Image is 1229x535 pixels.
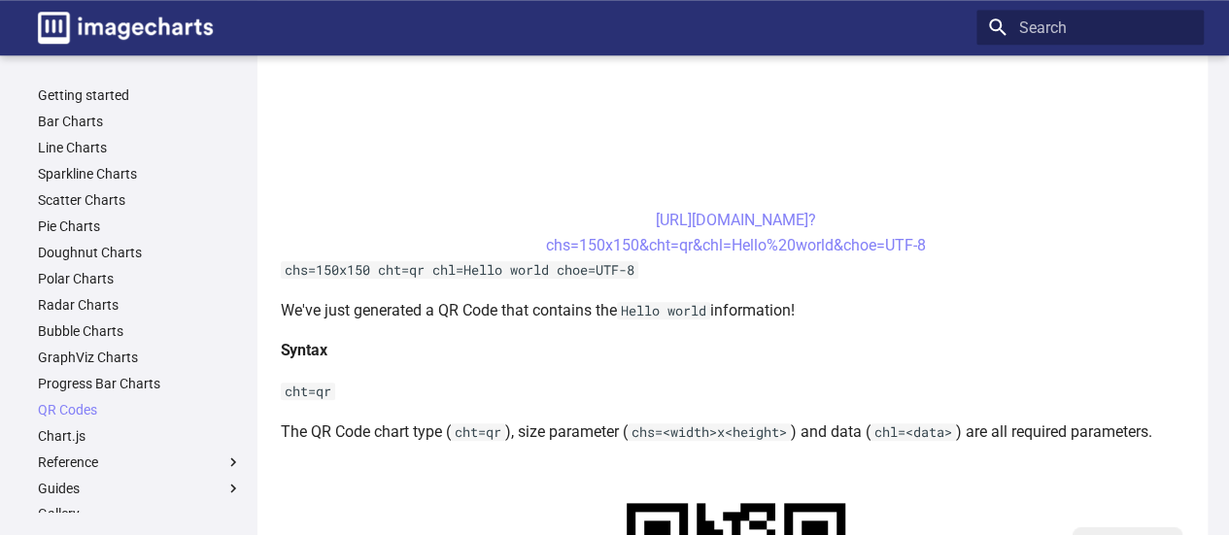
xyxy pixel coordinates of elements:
a: Progress Bar Charts [38,375,242,392]
a: Pie Charts [38,217,242,235]
a: Getting started [38,86,242,104]
a: Bubble Charts [38,322,242,340]
code: cht=qr [451,423,505,441]
a: Chart.js [38,427,242,445]
label: Reference [38,453,242,471]
a: Sparkline Charts [38,165,242,183]
h4: Syntax [281,338,1192,363]
a: [URL][DOMAIN_NAME]?chs=150x150&cht=qr&chl=Hello%20world&choe=UTF-8 [546,211,926,254]
code: cht=qr [281,383,335,400]
a: QR Codes [38,401,242,418]
code: chs=150x150 cht=qr chl=Hello world choe=UTF-8 [281,261,638,279]
input: Search [976,10,1204,45]
a: Scatter Charts [38,191,242,209]
p: We've just generated a QR Code that contains the information! [281,298,1192,323]
p: The QR Code chart type ( ), size parameter ( ) and data ( ) are all required parameters. [281,419,1192,445]
a: Line Charts [38,139,242,156]
a: Gallery [38,505,242,522]
a: Image-Charts documentation [30,4,221,51]
a: Doughnut Charts [38,244,242,261]
a: GraphViz Charts [38,349,242,366]
img: logo [38,12,213,44]
code: chl=<data> [871,423,956,441]
code: Hello world [617,302,710,319]
a: Polar Charts [38,270,242,287]
label: Guides [38,480,242,497]
a: Bar Charts [38,113,242,130]
code: chs=<width>x<height> [628,423,791,441]
a: Radar Charts [38,296,242,314]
